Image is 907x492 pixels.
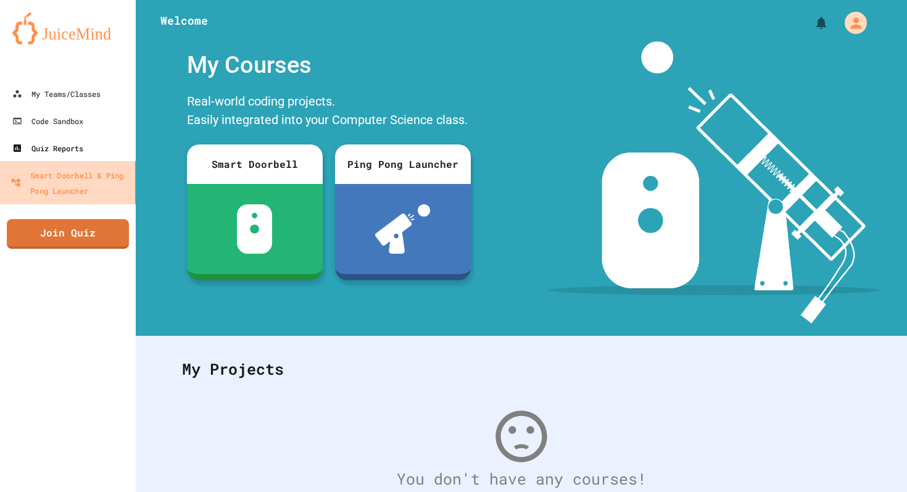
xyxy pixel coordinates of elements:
[170,345,873,393] div: My Projects
[187,144,323,184] div: Smart Doorbell
[375,204,430,254] img: ppl-with-ball.png
[791,12,832,33] div: My Notifications
[12,12,123,44] img: logo-orange.svg
[12,141,83,156] div: Quiz Reports
[832,9,870,37] div: My Account
[10,167,130,198] div: Smart Doorbell & Ping Pong Launcher
[12,114,83,128] div: Code Sandbox
[181,41,477,89] div: My Courses
[170,467,873,491] div: You don't have any courses!
[335,144,471,184] div: Ping Pong Launcher
[12,86,101,101] div: My Teams/Classes
[237,204,272,254] img: sdb-white.svg
[181,89,477,135] div: Real-world coding projects. Easily integrated into your Computer Science class.
[549,41,879,323] img: banner-image-my-projects.png
[7,219,129,249] a: Join Quiz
